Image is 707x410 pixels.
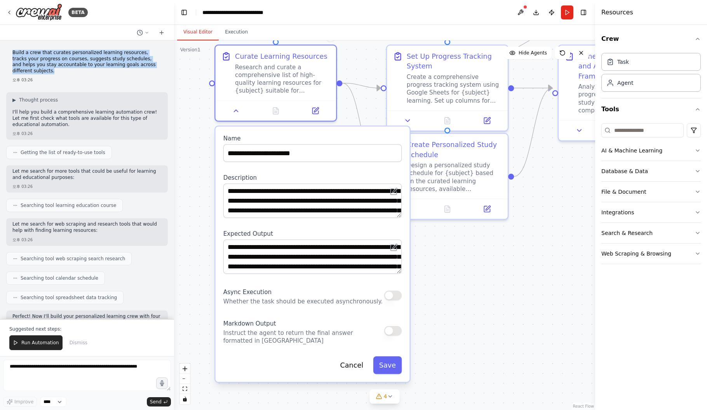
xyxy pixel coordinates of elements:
[601,147,662,154] div: AI & Machine Learning
[223,298,383,305] p: Whether the task should be executed asynchronously.
[12,97,58,103] button: ▶Thought process
[180,384,190,394] button: fit view
[470,115,504,126] button: Open in side panel
[407,73,502,105] div: Create a comprehensive progress tracking system using Google Sheets for {subject} learning. Set u...
[370,389,400,404] button: 4
[298,105,332,117] button: Open in side panel
[223,329,384,344] p: Instruct the agent to return the final answer formatted in [GEOGRAPHIC_DATA]
[21,149,105,156] span: Getting the list of ready-to-use tools
[407,140,502,159] div: Create Personalized Study Schedule
[601,140,701,161] button: AI & Machine Learning
[578,83,674,114] div: Analyze the curated resources, progress tracking system, and study schedule to create a comprehen...
[9,326,165,332] p: Suggested next steps:
[12,97,16,103] span: ▶
[388,186,400,197] button: Open in editor
[342,78,380,181] g: Edge from 28ec44c6-0486-4c38-a73d-b545fcdcc7a8 to aea36673-c3b5-4094-ac9f-e6528e271545
[3,397,37,407] button: Improve
[134,28,152,37] button: Switch to previous chat
[180,47,200,53] div: Version 1
[179,7,190,18] button: Hide left sidebar
[12,109,162,128] p: I'll help you build a comprehensive learning automation crew! Let me first check what tools are a...
[235,63,330,95] div: Research and curate a comprehensive list of high-quality learning resources for {subject} suitabl...
[223,174,402,182] label: Description
[505,47,552,59] button: Hide Agents
[342,78,380,93] g: Edge from 28ec44c6-0486-4c38-a73d-b545fcdcc7a8 to 2dfd5212-567b-4c27-ba9a-05920022b076
[12,237,162,243] div: 오후 03:26
[16,4,62,21] img: Logo
[12,168,162,180] p: Let me search for more tools that could be useful for learning and educational purposes:
[223,289,272,296] span: Async Execution
[334,356,369,374] button: Cancel
[180,364,190,404] div: React Flow controls
[21,294,117,301] span: Searching tool spreadsheet data tracking
[601,188,646,196] div: File & Document
[326,32,336,42] button: Delete node
[601,250,671,258] div: Web Scraping & Browsing
[156,377,168,389] button: Click to speak your automation idea
[255,105,296,117] button: No output available
[235,51,327,61] div: Curate Learning Resources
[14,399,33,405] span: Improve
[12,184,162,189] div: 오후 03:26
[384,392,387,400] span: 4
[407,161,502,193] div: Design a personalized study schedule for {subject} based on the curated learning resources, avail...
[223,320,276,327] span: Markdown Output
[601,98,701,120] button: Tools
[514,83,552,181] g: Edge from aea36673-c3b5-4094-ac9f-e6528e271545 to c55b15dc-131f-4e8b-97a5-23636d23977a
[202,9,284,16] nav: breadcrumb
[601,28,701,50] button: Crew
[155,28,168,37] button: Start a new chat
[21,340,59,346] span: Run Automation
[601,209,634,216] div: Integrations
[601,161,701,181] button: Database & Data
[427,115,468,126] button: No output available
[19,97,58,103] span: Thought process
[601,202,701,223] button: Integrations
[12,221,162,233] p: Let me search for web scraping and research tools that would help with finding learning resources:
[601,8,633,17] h4: Resources
[388,242,400,253] button: Open in editor
[12,77,162,83] div: 오후 03:26
[373,356,402,374] button: Save
[21,256,125,262] span: Searching tool web scraping search research
[12,131,162,137] div: 오후 03:26
[214,45,337,122] div: Curate Learning ResourcesResearch and curate a comprehensive list of high-quality learning resour...
[578,7,589,18] button: Hide right sidebar
[70,340,87,346] span: Dismiss
[578,51,674,81] div: Generate Learning Plan and Accountability Framework
[514,83,552,93] g: Edge from 2dfd5212-567b-4c27-ba9a-05920022b076 to c55b15dc-131f-4e8b-97a5-23636d23977a
[601,223,701,243] button: Search & Research
[180,364,190,374] button: zoom in
[617,58,629,66] div: Task
[601,120,701,270] div: Tools
[68,8,88,17] div: BETA
[177,24,219,40] button: Visual Editor
[573,404,594,408] a: React Flow attribution
[386,133,509,220] div: Create Personalized Study ScheduleDesign a personalized study schedule for {subject} based on the...
[21,202,116,209] span: Searching tool learning education course
[9,335,63,350] button: Run Automation
[601,50,701,98] div: Crew
[601,182,701,202] button: File & Document
[519,50,547,56] span: Hide Agents
[427,203,468,215] button: No output available
[147,397,171,406] button: Send
[470,203,504,215] button: Open in side panel
[601,229,653,237] div: Search & Research
[601,167,648,175] div: Database & Data
[386,45,509,131] div: Set Up Progress Tracking SystemCreate a comprehensive progress tracking system using Google Sheet...
[407,51,502,71] div: Set Up Progress Tracking System
[180,374,190,384] button: zoom out
[223,135,402,142] label: Name
[558,45,681,142] div: Generate Learning Plan and Accountability FrameworkAnalyze the curated resources, progress tracki...
[219,24,254,40] button: Execution
[66,335,91,350] button: Dismiss
[150,399,162,405] span: Send
[21,275,98,281] span: Searching tool calendar schedule
[223,230,402,237] label: Expected Output
[12,314,162,326] p: Perfect! Now I'll build your personalized learning crew with four specialized agents. Let me crea...
[12,50,162,74] p: Build a crew that curates personalized learning resources, tracks your progress on courses, sugge...
[617,79,633,87] div: Agent
[601,244,701,264] button: Web Scraping & Browsing
[180,394,190,404] button: toggle interactivity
